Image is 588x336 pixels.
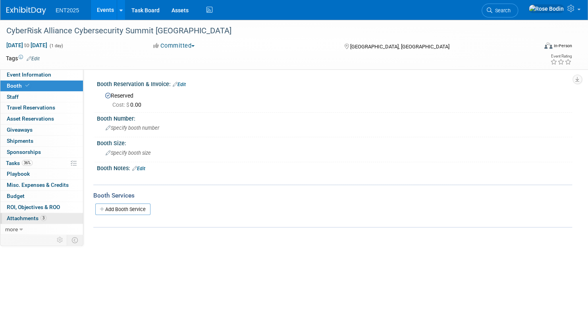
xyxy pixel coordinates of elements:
a: Budget [0,191,83,202]
div: Booth Services [93,191,572,200]
span: Cost: $ [112,102,130,108]
div: Event Format [488,41,572,53]
span: Giveaways [7,127,33,133]
span: 36% [22,160,33,166]
a: Tasks36% [0,158,83,169]
span: Playbook [7,171,30,177]
span: Search [492,8,511,13]
button: Committed [150,42,198,50]
span: ENT2025 [56,7,79,13]
a: Giveaways [0,125,83,135]
a: Attachments3 [0,213,83,224]
div: Event Rating [550,54,572,58]
span: Specify booth number [106,125,159,131]
span: Shipments [7,138,33,144]
img: Format-Inperson.png [544,42,552,49]
span: Attachments [7,215,46,221]
a: Add Booth Service [95,204,150,215]
div: Reserved [103,90,566,109]
a: Booth [0,81,83,91]
span: Asset Reservations [7,115,54,122]
div: Booth Number: [97,113,572,123]
a: Travel Reservations [0,102,83,113]
span: ROI, Objectives & ROO [7,204,60,210]
a: Search [482,4,518,17]
span: (1 day) [49,43,63,48]
span: Booth [7,83,31,89]
a: Edit [27,56,40,61]
span: 0.00 [112,102,145,108]
div: Booth Reservation & Invoice: [97,78,572,88]
a: Asset Reservations [0,113,83,124]
span: Budget [7,193,25,199]
span: more [5,226,18,232]
span: 3 [40,215,46,221]
div: Booth Size: [97,137,572,147]
td: Tags [6,54,40,62]
span: Specify booth size [106,150,151,156]
div: In-Person [553,43,572,49]
a: Shipments [0,136,83,146]
a: Edit [132,166,145,171]
span: Travel Reservations [7,104,55,111]
span: [GEOGRAPHIC_DATA], [GEOGRAPHIC_DATA] [350,44,449,50]
img: ExhibitDay [6,7,46,15]
a: Sponsorships [0,147,83,157]
span: Tasks [6,160,33,166]
td: Toggle Event Tabs [67,235,83,245]
a: Event Information [0,69,83,80]
a: Misc. Expenses & Credits [0,180,83,190]
div: Booth Notes: [97,162,572,173]
span: [DATE] [DATE] [6,42,48,49]
span: Event Information [7,71,51,78]
span: Misc. Expenses & Credits [7,182,69,188]
a: Edit [173,82,186,87]
a: more [0,224,83,235]
span: to [23,42,31,48]
span: Sponsorships [7,149,41,155]
a: Playbook [0,169,83,179]
a: Staff [0,92,83,102]
td: Personalize Event Tab Strip [53,235,67,245]
a: ROI, Objectives & ROO [0,202,83,213]
div: CyberRisk Alliance Cybersecurity Summit [GEOGRAPHIC_DATA] [4,24,524,38]
img: Rose Bodin [528,4,564,13]
i: Booth reservation complete [25,83,29,88]
span: Staff [7,94,19,100]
